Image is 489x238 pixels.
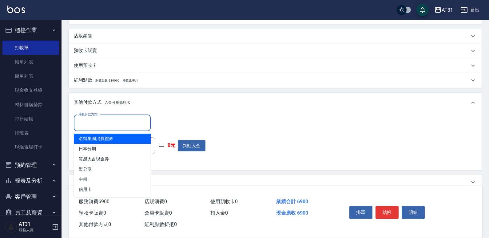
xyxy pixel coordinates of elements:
p: 預收卡販賣 [74,47,97,54]
span: 中租 [74,174,151,184]
strong: 0元 [168,142,175,149]
a: 現場電腦打卡 [2,140,59,154]
span: 剩餘點數: 389990 [95,79,120,82]
p: 店販銷售 [74,33,92,39]
p: 服務人員 [19,227,50,233]
img: Logo [7,6,25,13]
button: 櫃檯作業 [2,22,59,38]
span: 使用預收卡 0 [210,199,238,204]
span: 服務消費 6900 [79,199,109,204]
button: AT31 [432,4,455,16]
button: 異動入金 [178,140,205,151]
span: 紅利點數折抵 0 [145,221,177,227]
button: 明細 [402,206,425,219]
a: 排班表 [2,126,59,140]
span: 店販消費 0 [145,199,167,204]
button: 報表及分析 [2,173,59,189]
span: 入金可用餘額: 0 [105,100,131,105]
span: 扣入金 0 [210,210,228,216]
img: Person [5,221,17,233]
a: 材料自購登錄 [2,98,59,112]
p: 其他付款方式 [74,99,130,106]
span: 質感大吉現金券 [74,154,151,164]
button: 登出 [458,4,482,16]
label: 其他付款方式 [78,112,97,117]
div: AT31 [442,6,453,14]
div: 使用預收卡 [69,58,482,73]
a: 每日結帳 [2,112,59,126]
button: save [416,4,429,16]
button: 客戶管理 [2,189,59,205]
h5: AT31 [19,221,50,227]
a: 帳單列表 [2,55,59,69]
a: 掛單列表 [2,69,59,83]
span: 信用卡 [74,184,151,195]
div: 備註及來源 [69,175,482,190]
span: 預收卡販賣 0 [79,210,106,216]
div: 紅利點數剩餘點數: 389990換算比率: 1 [69,73,482,88]
a: 現金收支登錄 [2,83,59,97]
span: 現金應收 6900 [276,210,308,216]
a: 打帳單 [2,41,59,55]
button: 預約管理 [2,157,59,173]
span: 會員卡販賣 0 [145,210,172,216]
div: 預收卡販賣 [69,43,482,58]
button: 掛單 [349,206,372,219]
p: 紅利點數 [74,77,138,84]
span: 日本分期 [74,144,151,154]
span: 換算比率: 1 [123,79,138,82]
span: 樂分期 [74,164,151,174]
button: 結帳 [376,206,399,219]
span: 其他付款方式 0 [79,221,111,227]
div: 店販銷售 [69,29,482,43]
button: 員工及薪資 [2,204,59,220]
p: 使用預收卡 [74,62,97,69]
span: 業績合計 6900 [276,199,308,204]
div: 其他付款方式入金可用餘額: 0 [69,93,482,112]
span: 名留集團消費禮券 [74,134,151,144]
